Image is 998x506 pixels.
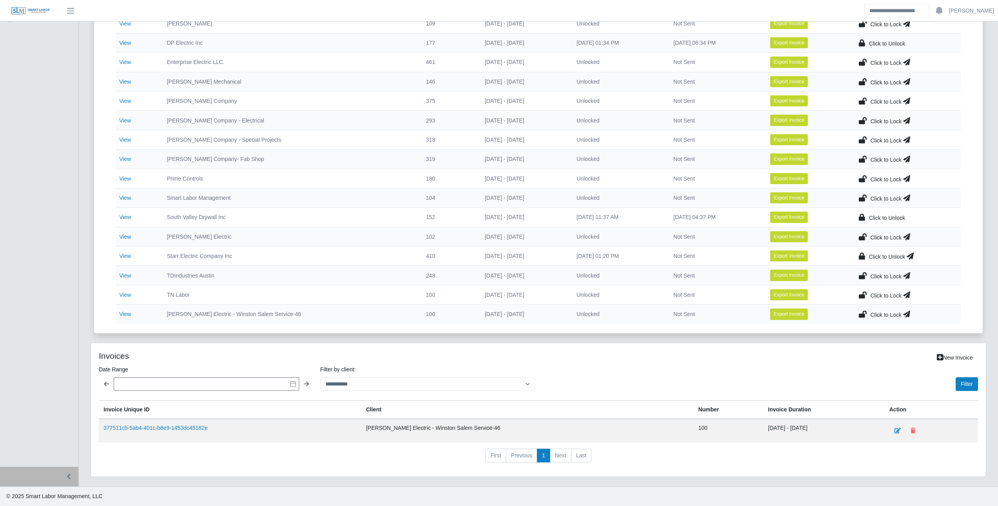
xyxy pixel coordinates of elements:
button: Export Invoice [770,57,808,68]
td: Not Sent [667,53,764,72]
span: Click to Lock [871,292,902,299]
a: View [119,272,131,279]
a: View [119,137,131,143]
td: Unlocked [570,227,667,246]
span: Click to Unlock [869,254,905,260]
td: [PERSON_NAME] Electric - Winston Salem Service-46 [160,305,420,324]
td: DP Electric Inc [160,33,420,52]
a: View [119,156,131,162]
td: 180 [420,169,478,188]
td: TDIndustries Austin [160,266,420,285]
span: Click to Lock [871,312,902,318]
td: Unlocked [570,53,667,72]
a: View [119,175,131,182]
td: [PERSON_NAME] Company - Electrical [160,111,420,130]
td: [PERSON_NAME] Company - Special Projects [160,130,420,149]
button: Export Invoice [770,95,808,106]
td: [DATE] - [DATE] [478,285,570,304]
td: [DATE] - [DATE] [478,169,570,188]
span: Click to Lock [871,273,902,279]
a: View [119,98,131,104]
td: [DATE] - [DATE] [478,14,570,33]
td: Unlocked [570,305,667,324]
span: Click to Lock [871,118,902,124]
span: Click to Lock [871,79,902,86]
td: Unlocked [570,285,667,304]
td: South Valley Drywall Inc [160,208,420,227]
td: Not Sent [667,266,764,285]
td: 100 [420,305,478,324]
td: 102 [420,227,478,246]
button: Export Invoice [770,76,808,87]
span: Click to Lock [871,99,902,105]
td: TN Labor [160,285,420,304]
td: Unlocked [570,188,667,207]
a: View [119,117,131,124]
td: Not Sent [667,285,764,304]
td: Unlocked [570,111,667,130]
td: Not Sent [667,72,764,91]
td: 375 [420,91,478,111]
span: Click to Lock [871,157,902,163]
button: Export Invoice [770,192,808,203]
td: [DATE] - [DATE] [478,130,570,149]
td: 104 [420,188,478,207]
td: Unlocked [570,266,667,285]
a: View [119,40,131,46]
td: [DATE] - [DATE] [478,227,570,246]
button: Export Invoice [770,134,808,145]
label: Filter by client: [320,365,536,374]
td: [DATE] - [DATE] [478,111,570,130]
h4: Invoices [99,351,458,361]
button: Export Invoice [770,231,808,242]
th: Invoice Unique ID [99,400,361,419]
td: 152 [420,208,478,227]
td: [DATE] - [DATE] [478,305,570,324]
td: Not Sent [667,188,764,207]
td: 109 [420,14,478,33]
th: Invoice Duration [763,400,885,419]
td: [PERSON_NAME] [160,14,420,33]
input: Search [864,4,929,18]
td: [DATE] - [DATE] [478,188,570,207]
a: View [119,214,131,220]
td: [DATE] - [DATE] [478,266,570,285]
td: Not Sent [667,169,764,188]
span: Click to Lock [871,176,902,183]
button: Export Invoice [770,18,808,29]
td: Not Sent [667,111,764,130]
button: Export Invoice [770,212,808,223]
button: Export Invoice [770,250,808,261]
td: 177 [420,33,478,52]
td: Prime Controls [160,169,420,188]
td: Unlocked [570,130,667,149]
th: Number [694,400,763,419]
td: [DATE] - [DATE] [478,72,570,91]
td: 461 [420,53,478,72]
td: 318 [420,130,478,149]
td: 410 [420,247,478,266]
span: Click to Unlock [869,40,905,47]
button: Export Invoice [770,289,808,300]
td: [DATE] - [DATE] [478,33,570,52]
td: Not Sent [667,91,764,111]
td: 100 [694,419,763,442]
span: Click to Lock [871,21,902,27]
td: [DATE] - [DATE] [763,419,885,442]
span: Click to Lock [871,60,902,66]
td: Unlocked [570,150,667,169]
a: View [119,195,131,201]
span: Click to Lock [871,234,902,241]
td: Unlocked [570,72,667,91]
td: [DATE] - [DATE] [478,208,570,227]
a: 1 [537,449,550,463]
td: Not Sent [667,305,764,324]
td: [PERSON_NAME] Mechanical [160,72,420,91]
button: Export Invoice [770,270,808,281]
span: © 2025 Smart Labor Management, LLC [6,493,102,499]
button: Export Invoice [770,37,808,48]
button: Export Invoice [770,115,808,126]
span: Click to Unlock [869,215,905,221]
td: 248 [420,266,478,285]
span: Click to Lock [871,137,902,144]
